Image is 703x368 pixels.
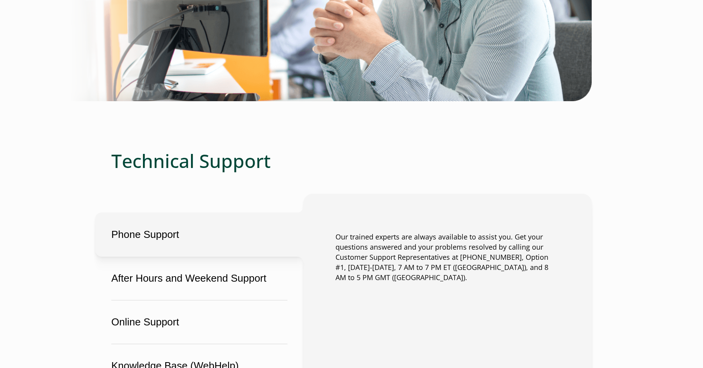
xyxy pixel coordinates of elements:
[95,256,303,300] button: After Hours and Weekend Support
[335,232,560,283] p: Our trained experts are always available to assist you. Get your questions answered and your prob...
[111,150,592,172] h2: Technical Support
[95,213,303,257] button: Phone Support
[95,300,303,344] button: Online Support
